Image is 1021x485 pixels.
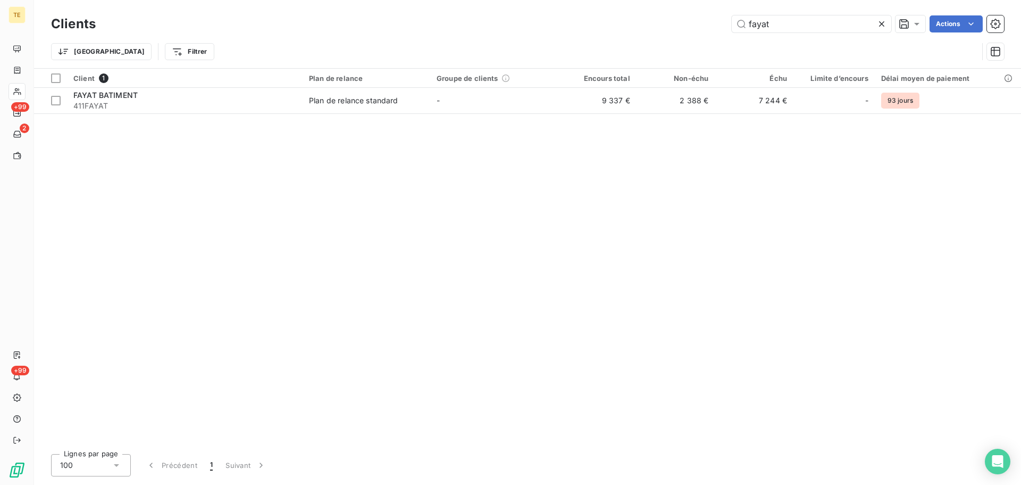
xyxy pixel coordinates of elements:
[437,74,498,83] span: Groupe de clients
[985,449,1010,474] div: Open Intercom Messenger
[73,74,95,83] span: Client
[721,74,787,83] div: Échu
[732,15,891,32] input: Rechercher
[139,454,204,476] button: Précédent
[881,93,919,109] span: 93 jours
[715,88,793,113] td: 7 244 €
[564,74,630,83] div: Encours total
[930,15,983,32] button: Actions
[60,460,73,471] span: 100
[73,91,138,100] span: FAYAT BATIMENT
[309,95,398,106] div: Plan de relance standard
[73,101,296,111] span: 411FAYAT
[51,14,96,34] h3: Clients
[204,454,219,476] button: 1
[11,366,29,375] span: +99
[309,74,424,83] div: Plan de relance
[637,88,715,113] td: 2 388 €
[219,454,273,476] button: Suivant
[99,73,108,83] span: 1
[210,460,213,471] span: 1
[800,74,868,83] div: Limite d’encours
[643,74,709,83] div: Non-échu
[165,43,214,60] button: Filtrer
[20,124,29,133] span: 2
[9,462,26,479] img: Logo LeanPay
[9,6,26,23] div: TE
[865,95,868,106] span: -
[558,88,637,113] td: 9 337 €
[437,96,440,105] span: -
[51,43,152,60] button: [GEOGRAPHIC_DATA]
[11,102,29,112] span: +99
[881,74,1015,83] div: Délai moyen de paiement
